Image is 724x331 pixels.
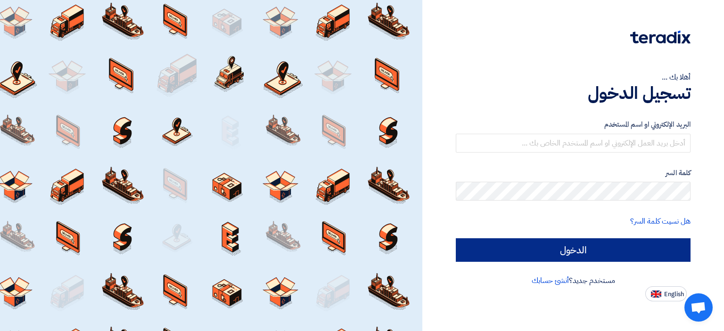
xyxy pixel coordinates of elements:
[532,275,569,286] a: أنشئ حسابك
[456,72,691,83] div: أهلا بك ...
[684,293,713,322] div: Open chat
[651,291,661,298] img: en-US.png
[456,119,691,130] label: البريد الإلكتروني او اسم المستخدم
[630,216,691,227] a: هل نسيت كلمة السر؟
[456,238,691,262] input: الدخول
[456,134,691,153] input: أدخل بريد العمل الإلكتروني او اسم المستخدم الخاص بك ...
[456,275,691,286] div: مستخدم جديد؟
[645,286,687,301] button: English
[456,168,691,178] label: كلمة السر
[630,31,691,44] img: Teradix logo
[456,83,691,104] h1: تسجيل الدخول
[664,291,684,298] span: English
